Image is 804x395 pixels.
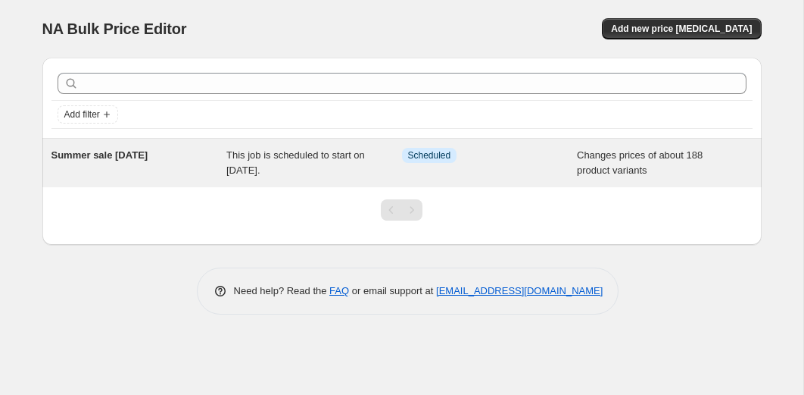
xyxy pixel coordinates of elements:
[234,285,330,296] span: Need help? Read the
[226,149,365,176] span: This job is scheduled to start on [DATE].
[577,149,703,176] span: Changes prices of about 188 product variants
[42,20,187,37] span: NA Bulk Price Editor
[329,285,349,296] a: FAQ
[51,149,148,161] span: Summer sale [DATE]
[381,199,422,221] nav: Pagination
[64,108,100,121] span: Add filter
[602,18,761,39] button: Add new price [MEDICAL_DATA]
[349,285,436,296] span: or email support at
[436,285,603,296] a: [EMAIL_ADDRESS][DOMAIN_NAME]
[408,149,451,161] span: Scheduled
[58,105,118,124] button: Add filter
[611,23,752,35] span: Add new price [MEDICAL_DATA]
